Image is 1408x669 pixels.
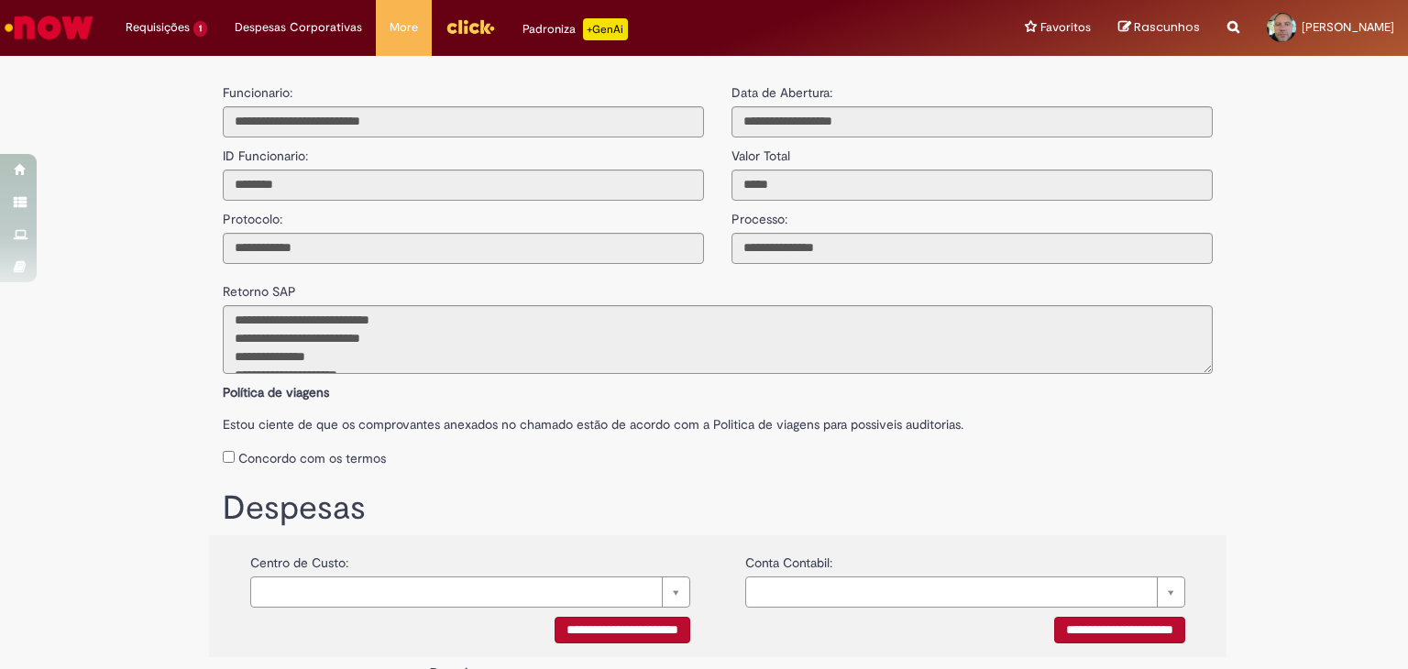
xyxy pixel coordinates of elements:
label: Processo: [731,201,787,228]
span: Rascunhos [1134,18,1200,36]
span: Favoritos [1040,18,1091,37]
h1: Despesas [223,490,1213,527]
label: Funcionario: [223,83,292,102]
img: click_logo_yellow_360x200.png [445,13,495,40]
div: Padroniza [522,18,628,40]
label: Data de Abertura: [731,83,832,102]
label: Retorno SAP [223,273,296,301]
b: Política de viagens [223,384,329,400]
span: Requisições [126,18,190,37]
a: Limpar campo {0} [250,576,690,608]
span: More [390,18,418,37]
label: ID Funcionario: [223,137,308,165]
label: Conta Contabil: [745,544,832,572]
span: [PERSON_NAME] [1302,19,1394,35]
label: Estou ciente de que os comprovantes anexados no chamado estão de acordo com a Politica de viagens... [223,406,1213,433]
img: ServiceNow [2,9,96,46]
span: 1 [193,21,207,37]
label: Valor Total [731,137,790,165]
p: +GenAi [583,18,628,40]
a: Rascunhos [1118,19,1200,37]
a: Limpar campo {0} [745,576,1185,608]
span: Despesas Corporativas [235,18,362,37]
label: Centro de Custo: [250,544,348,572]
label: Protocolo: [223,201,282,228]
label: Concordo com os termos [238,449,386,467]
